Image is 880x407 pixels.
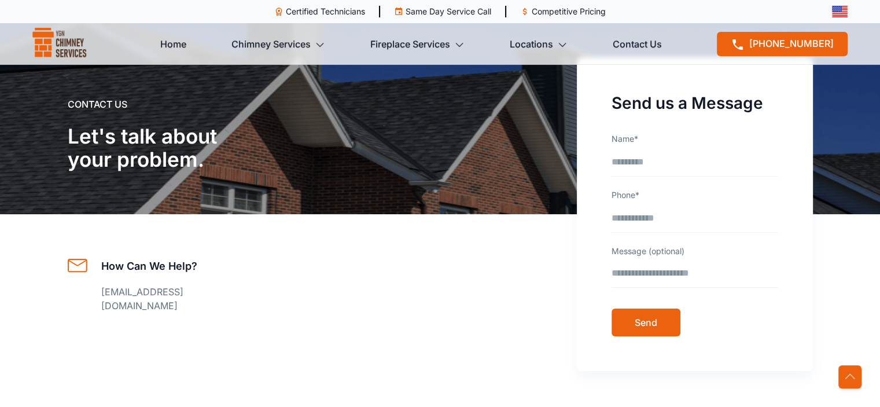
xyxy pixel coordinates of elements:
[406,6,491,17] p: Same Day Service Call
[68,125,218,171] h2: Let's talk about your problem.
[612,309,680,336] button: Send
[612,189,778,201] label: Phone*
[101,285,259,313] a: [EMAIL_ADDRESS][DOMAIN_NAME]
[510,32,567,56] a: Locations
[749,38,834,49] span: [PHONE_NUMBER]
[613,32,662,56] a: Contact Us
[160,32,186,56] a: Home
[68,97,558,111] span: CONTACT US
[101,258,259,274] h5: How Can We Help?
[717,32,848,56] a: [PHONE_NUMBER]
[612,92,778,115] h3: Send us a Message
[612,133,778,145] label: Name*
[32,28,87,60] img: logo
[370,32,464,56] a: Fireplace Services
[286,6,365,17] p: Certified Technicians
[612,245,778,257] label: Message (optional)
[532,6,606,17] p: Competitive Pricing
[231,32,325,56] a: Chimney Services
